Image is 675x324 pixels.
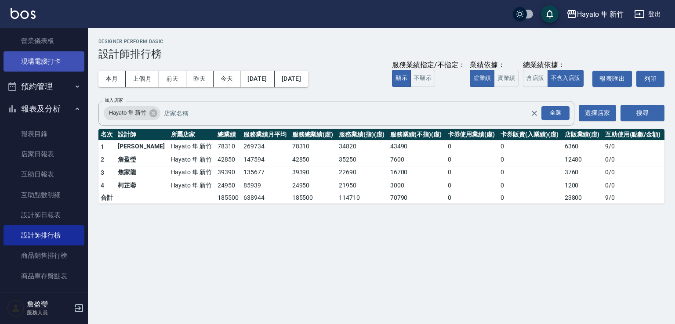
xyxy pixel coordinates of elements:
[98,129,664,204] table: a dense table
[241,192,290,203] td: 638944
[446,179,499,192] td: 0
[4,31,84,51] a: 營業儀表板
[169,140,215,153] td: Hayato 隼 新竹
[116,166,169,179] td: 焦家龍
[101,143,104,150] span: 1
[446,166,499,179] td: 0
[11,8,36,19] img: Logo
[116,179,169,192] td: 柯芷蓉
[241,153,290,166] td: 147594
[98,129,116,140] th: 名次
[290,166,337,179] td: 39390
[116,153,169,166] td: 詹盈瑩
[290,192,337,203] td: 185500
[603,129,664,140] th: 互助使用(點數/金額)
[159,71,186,87] button: 前天
[116,129,169,140] th: 設計師
[241,140,290,153] td: 269734
[169,153,215,166] td: Hayato 隼 新竹
[603,166,664,179] td: 0 / 0
[104,106,160,120] div: Hayato 隼 新竹
[603,153,664,166] td: 0 / 0
[392,70,411,87] button: 顯示
[7,299,25,317] img: Person
[104,108,151,117] span: Hayato 隼 新竹
[169,166,215,179] td: Hayato 隼 新竹
[562,129,603,140] th: 店販業績(虛)
[337,192,388,203] td: 114710
[337,129,388,140] th: 服務業績(指)(虛)
[337,153,388,166] td: 35250
[388,179,446,192] td: 3000
[27,309,72,317] p: 服務人員
[621,105,664,121] button: 搜尋
[388,166,446,179] td: 16700
[494,70,519,87] button: 實業績
[4,124,84,144] a: 報表目錄
[592,71,632,87] button: 報表匯出
[388,129,446,140] th: 服務業績(不指)(虛)
[241,179,290,192] td: 85939
[540,104,571,122] button: Open
[290,129,337,140] th: 服務總業績(虛)
[101,182,104,189] span: 4
[470,61,519,70] div: 業績依據：
[4,97,84,120] button: 報表及分析
[98,39,664,44] h2: Designer Perform Basic
[562,192,603,203] td: 23800
[186,71,214,87] button: 昨天
[4,51,84,72] a: 現場電腦打卡
[541,106,570,120] div: 全選
[562,166,603,179] td: 3760
[290,140,337,153] td: 78310
[563,5,627,23] button: Hayato 隼 新竹
[4,286,84,306] a: 顧客入金餘額表
[215,153,241,166] td: 42850
[562,179,603,192] td: 1200
[126,71,159,87] button: 上個月
[392,61,465,70] div: 服務業績指定/不指定：
[410,70,435,87] button: 不顯示
[105,97,123,104] label: 加入店家
[498,179,562,192] td: 0
[215,192,241,203] td: 185500
[498,192,562,203] td: 0
[498,129,562,140] th: 卡券販賣(入業績)(虛)
[162,105,546,121] input: 店家名稱
[215,179,241,192] td: 24950
[4,225,84,245] a: 設計師排行榜
[523,61,588,70] div: 總業績依據：
[337,179,388,192] td: 21950
[4,205,84,225] a: 設計師日報表
[241,166,290,179] td: 135677
[579,105,616,121] button: 選擇店家
[631,6,664,22] button: 登出
[101,169,104,176] span: 3
[116,140,169,153] td: [PERSON_NAME]
[215,140,241,153] td: 78310
[446,153,499,166] td: 0
[4,185,84,205] a: 互助點數明細
[275,71,308,87] button: [DATE]
[528,107,541,119] button: Clear
[388,192,446,203] td: 70790
[446,140,499,153] td: 0
[337,166,388,179] td: 22690
[498,140,562,153] td: 0
[562,153,603,166] td: 12480
[214,71,241,87] button: 今天
[562,140,603,153] td: 6360
[98,192,116,203] td: 合計
[636,71,664,87] button: 列印
[523,70,548,87] button: 含店販
[169,179,215,192] td: Hayato 隼 新竹
[101,156,104,163] span: 2
[498,166,562,179] td: 0
[4,266,84,286] a: 商品庫存盤點表
[388,140,446,153] td: 43490
[603,192,664,203] td: 9 / 0
[337,140,388,153] td: 34820
[498,153,562,166] td: 0
[470,70,494,87] button: 虛業績
[169,129,215,140] th: 所屬店家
